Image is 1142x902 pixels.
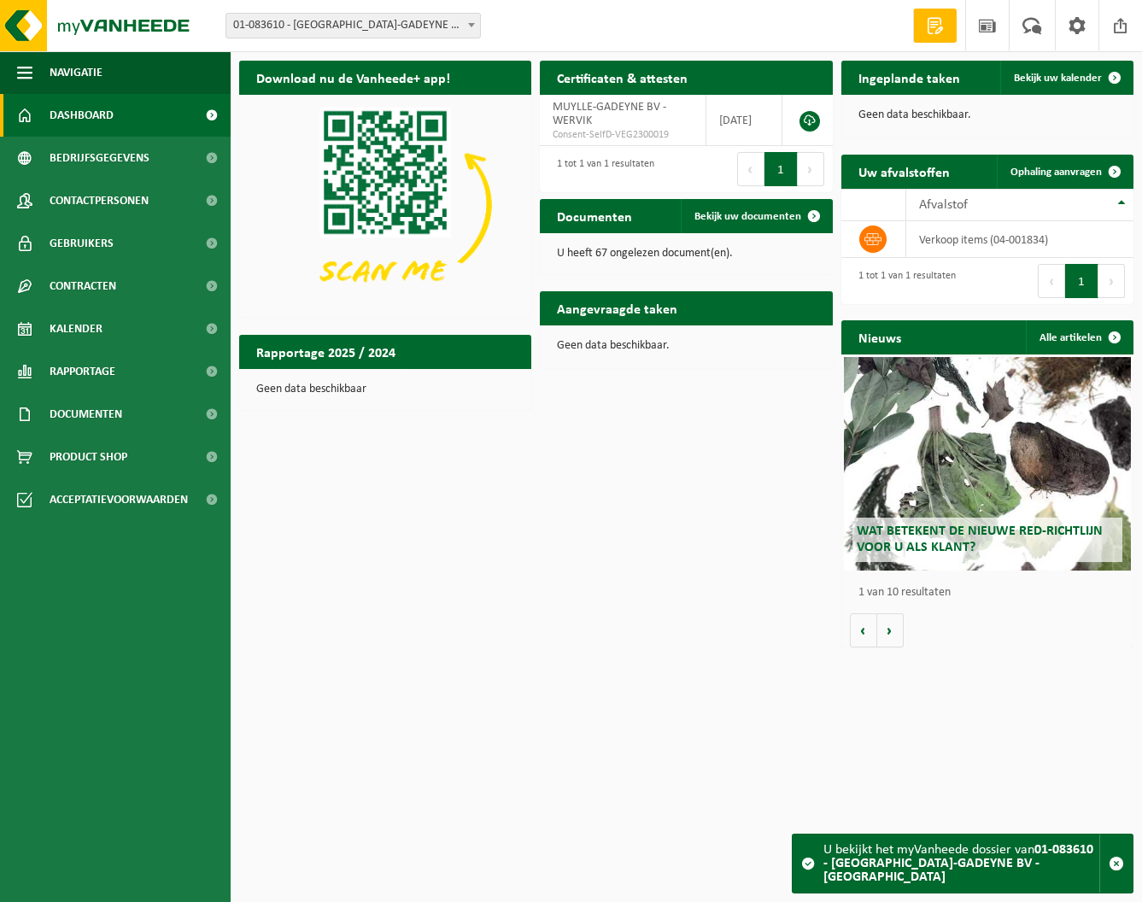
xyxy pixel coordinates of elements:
a: Bekijk uw documenten [681,199,831,233]
div: 1 tot 1 van 1 resultaten [850,262,956,300]
span: Bekijk uw kalender [1014,73,1102,84]
h2: Ingeplande taken [841,61,977,94]
button: 1 [1065,264,1098,298]
div: 1 tot 1 van 1 resultaten [548,150,654,188]
p: Geen data beschikbaar [256,384,514,395]
span: Contracten [50,265,116,307]
span: 01-083610 - MUYLLE-GADEYNE BV - WERVIK [226,14,480,38]
img: Download de VHEPlus App [239,95,531,314]
a: Bekijk rapportage [404,368,530,402]
td: verkoop items (04-001834) [906,221,1133,258]
h2: Download nu de Vanheede+ app! [239,61,467,94]
p: 1 van 10 resultaten [858,587,1125,599]
h2: Documenten [540,199,649,232]
td: [DATE] [706,95,782,146]
button: Volgende [877,613,904,647]
strong: 01-083610 - [GEOGRAPHIC_DATA]-GADEYNE BV - [GEOGRAPHIC_DATA] [823,843,1093,884]
span: Ophaling aanvragen [1010,167,1102,178]
a: Wat betekent de nieuwe RED-richtlijn voor u als klant? [844,357,1130,571]
span: Acceptatievoorwaarden [50,478,188,521]
p: Geen data beschikbaar. [557,340,815,352]
span: Afvalstof [919,198,968,212]
span: Rapportage [50,350,115,393]
p: U heeft 67 ongelezen document(en). [557,248,815,260]
span: Gebruikers [50,222,114,265]
span: Kalender [50,307,102,350]
span: MUYLLE-GADEYNE BV - WERVIK [553,101,666,127]
span: Dashboard [50,94,114,137]
span: Product Shop [50,436,127,478]
button: 1 [764,152,798,186]
h2: Certificaten & attesten [540,61,705,94]
span: Wat betekent de nieuwe RED-richtlijn voor u als klant? [857,524,1103,554]
span: Bedrijfsgegevens [50,137,149,179]
h2: Rapportage 2025 / 2024 [239,335,413,368]
h2: Aangevraagde taken [540,291,694,325]
div: U bekijkt het myVanheede dossier van [823,835,1099,893]
h2: Uw afvalstoffen [841,155,967,188]
span: Contactpersonen [50,179,149,222]
button: Vorige [850,613,877,647]
button: Previous [737,152,764,186]
span: Consent-SelfD-VEG2300019 [553,128,692,142]
span: Documenten [50,393,122,436]
span: 01-083610 - MUYLLE-GADEYNE BV - WERVIK [225,13,481,38]
p: Geen data beschikbaar. [858,109,1116,121]
h2: Nieuws [841,320,918,354]
button: Next [1098,264,1125,298]
a: Alle artikelen [1026,320,1132,354]
a: Bekijk uw kalender [1000,61,1132,95]
span: Bekijk uw documenten [694,211,801,222]
button: Previous [1038,264,1065,298]
button: Next [798,152,824,186]
span: Navigatie [50,51,102,94]
a: Ophaling aanvragen [997,155,1132,189]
